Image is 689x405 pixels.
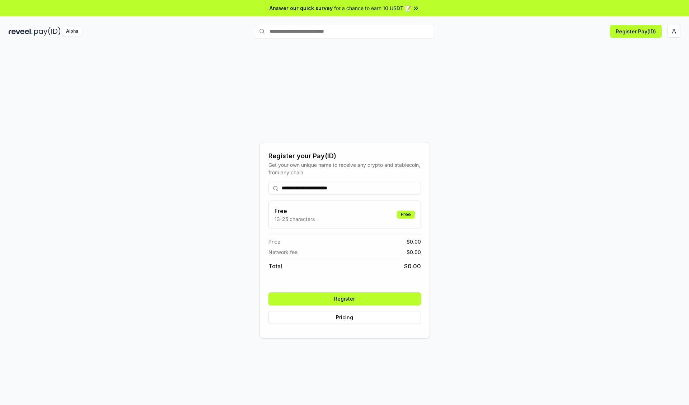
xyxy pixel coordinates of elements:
[9,27,33,36] img: reveel_dark
[269,4,333,12] span: Answer our quick survey
[275,207,315,215] h3: Free
[404,262,421,270] span: $ 0.00
[62,27,82,36] div: Alpha
[268,262,282,270] span: Total
[407,248,421,256] span: $ 0.00
[407,238,421,245] span: $ 0.00
[610,25,662,38] button: Register Pay(ID)
[268,161,421,176] div: Get your own unique name to receive any crypto and stablecoin, from any chain
[268,292,421,305] button: Register
[268,151,421,161] div: Register your Pay(ID)
[268,311,421,324] button: Pricing
[268,238,280,245] span: Price
[268,248,297,256] span: Network fee
[34,27,61,36] img: pay_id
[275,215,315,223] p: 13-25 characters
[334,4,411,12] span: for a chance to earn 10 USDT 📝
[397,211,415,218] div: Free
